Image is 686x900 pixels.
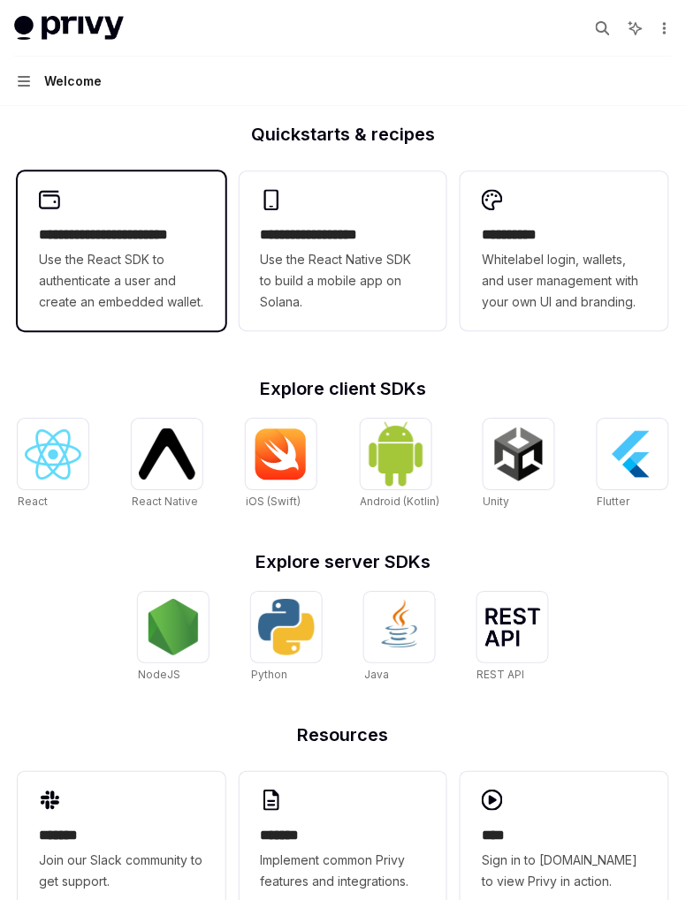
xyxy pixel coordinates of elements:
span: Flutter [598,495,630,509]
h2: Explore client SDKs [18,381,668,398]
img: Android (Kotlin) [368,421,424,488]
h2: Resources [18,727,668,745]
span: React Native [132,495,198,509]
div: Welcome [44,71,102,92]
img: Python [258,600,315,656]
a: iOS (Swift)iOS (Swift) [246,420,316,511]
img: Java [371,600,428,656]
span: React [18,495,48,509]
span: Use the React SDK to authenticate a user and create an embedded wallet. [39,250,204,314]
span: Unity [484,495,510,509]
a: ReactReact [18,420,88,511]
a: NodeJSNodeJS [138,593,209,684]
img: React Native [139,429,195,480]
img: React [25,430,81,480]
img: Unity [491,427,547,483]
a: FlutterFlutter [598,420,668,511]
a: REST APIREST API [477,593,548,684]
span: Whitelabel login, wallets, and user management with your own UI and branding. [482,250,647,314]
span: Python [251,669,287,682]
a: UnityUnity [484,420,554,511]
span: iOS (Swift) [246,495,301,509]
span: REST API [477,669,525,682]
h2: Quickstarts & recipes [18,126,668,144]
a: JavaJava [364,593,435,684]
a: PythonPython [251,593,322,684]
img: Flutter [605,427,661,483]
span: NodeJS [138,669,180,682]
a: Android (Kotlin)Android (Kotlin) [361,420,440,511]
h2: Explore server SDKs [18,554,668,571]
a: React NativeReact Native [132,420,202,511]
span: Join our Slack community to get support. [39,851,204,893]
span: Sign in to [DOMAIN_NAME] to view Privy in action. [482,851,647,893]
span: Implement common Privy features and integrations. [261,851,426,893]
span: Java [364,669,389,682]
a: **** **** **** ***Use the React Native SDK to build a mobile app on Solana. [240,172,447,331]
img: NodeJS [145,600,202,656]
img: iOS (Swift) [253,428,309,481]
span: Android (Kotlin) [361,495,440,509]
span: Use the React Native SDK to build a mobile app on Solana. [261,250,426,314]
button: More actions [654,16,672,41]
img: REST API [484,609,541,647]
img: light logo [14,16,124,41]
a: **** *****Whitelabel login, wallets, and user management with your own UI and branding. [461,172,668,331]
